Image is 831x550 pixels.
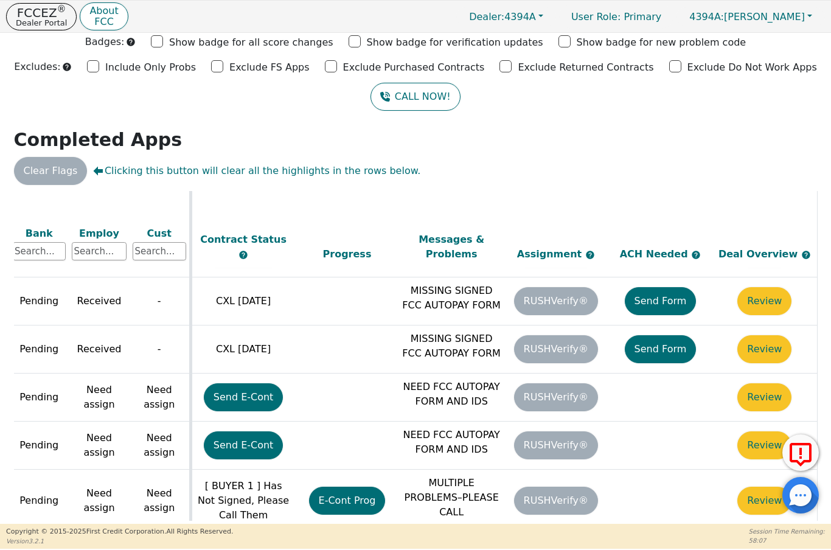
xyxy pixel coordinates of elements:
p: FCCEZ [16,7,67,19]
p: MISSING SIGNED FCC AUTOPAY FORM [402,332,501,361]
p: MULTIPLE PROBLEMS–PLEASE CALL [402,476,501,520]
button: Dealer:4394A [456,7,556,26]
p: Show badge for all score changes [169,35,333,50]
span: 4394A: [689,11,724,23]
p: Badges: [85,35,125,49]
td: Received [69,325,130,374]
span: User Role : [571,11,621,23]
button: Review [737,335,791,363]
p: Exclude Purchased Contracts [343,60,485,75]
td: Pending [8,422,69,470]
span: All Rights Reserved. [166,527,233,535]
td: Need assign [130,422,190,470]
p: Copyright © 2015- 2025 First Credit Corporation. [6,527,233,537]
p: 58:07 [749,536,825,545]
p: Include Only Probs [105,60,196,75]
td: - [130,277,190,325]
p: Exclude Do Not Work Apps [687,60,817,75]
button: CALL NOW! [370,83,460,111]
td: CXL [DATE] [190,277,295,325]
p: FCC [89,17,118,27]
p: NEED FCC AUTOPAY FORM AND IDS [402,380,501,409]
span: 4394A [469,11,536,23]
strong: Completed Apps [14,129,183,150]
span: Deal Overview [718,248,811,260]
p: Session Time Remaining: [749,527,825,536]
td: Need assign [69,470,130,532]
td: - [130,325,190,374]
button: FCCEZ®Dealer Portal [6,3,77,30]
span: Clicking this button will clear all the highlights in the rows below. [93,164,420,178]
td: [ BUYER 1 ] Has Not Signed, Please Call Them [190,470,295,532]
p: NEED FCC AUTOPAY FORM AND IDS [402,428,501,457]
td: Received [69,277,130,325]
span: Dealer: [469,11,504,23]
span: Assignment [517,248,585,260]
span: Contract Status [200,234,287,245]
td: Pending [8,325,69,374]
p: Exclude FS Apps [229,60,310,75]
sup: ® [57,4,66,15]
div: Bank [13,226,66,240]
td: CXL [DATE] [190,325,295,374]
p: Version 3.2.1 [6,537,233,546]
td: Need assign [130,374,190,422]
p: Dealer Portal [16,19,67,27]
p: Primary [559,5,673,29]
p: About [89,6,118,16]
p: Show badge for verification updates [367,35,543,50]
p: MISSING SIGNED FCC AUTOPAY FORM [402,284,501,313]
button: Report Error to FCC [782,434,819,471]
div: Employ [72,226,127,240]
input: Search... [133,242,186,260]
button: Send Form [625,335,697,363]
button: Review [737,431,791,459]
td: Pending [8,374,69,422]
p: Exclude Returned Contracts [518,60,653,75]
td: Need assign [69,422,130,470]
button: AboutFCC [80,2,128,31]
button: Review [737,383,791,411]
input: Search... [13,242,66,260]
button: E-Cont Prog [309,487,386,515]
td: Pending [8,277,69,325]
p: Excludes: [14,60,60,74]
button: Send E-Cont [204,383,283,411]
div: Messages & Problems [402,232,501,262]
div: Cust [133,226,186,240]
input: Search... [72,242,127,260]
td: Need assign [69,374,130,422]
a: User Role: Primary [559,5,673,29]
td: Need assign [130,470,190,532]
button: Review [737,487,791,515]
button: 4394A:[PERSON_NAME] [676,7,825,26]
button: Review [737,287,791,315]
p: Show badge for new problem code [577,35,746,50]
span: ACH Needed [620,248,692,260]
span: [PERSON_NAME] [689,11,805,23]
td: Pending [8,470,69,532]
div: Progress [298,247,397,262]
button: Send E-Cont [204,431,283,459]
button: Send Form [625,287,697,315]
